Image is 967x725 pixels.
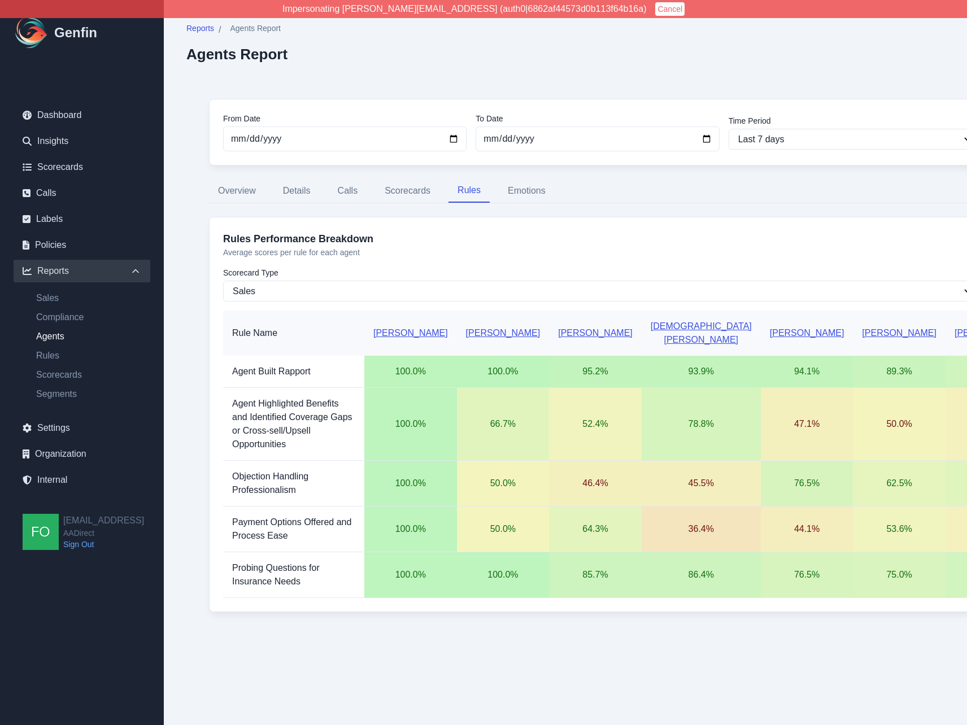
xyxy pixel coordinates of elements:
td: 50.0 % [457,506,550,552]
td: 95.2 % [549,356,642,388]
td: 47.1 % [761,388,853,461]
td: 50.0 % [853,388,946,461]
span: Agent Built Rapport [232,366,311,376]
a: Agents [27,330,150,343]
button: Details [274,179,320,203]
td: 45.5 % [642,461,761,506]
td: 50.0 % [457,461,550,506]
td: 78.8 % [642,388,761,461]
span: Agent Highlighted Benefits and Identified Coverage Gaps or Cross-sell/Upsell Opportunities [232,399,352,449]
td: 36.4 % [642,506,761,552]
a: [DEMOGRAPHIC_DATA][PERSON_NAME] [651,321,752,344]
td: 89.3 % [853,356,946,388]
label: To Date [476,113,719,124]
a: Rules [27,349,150,362]
a: Sales [27,291,150,305]
td: 100.0 % [364,506,457,552]
a: Scorecards [27,368,150,382]
img: founders@genfin.ai [23,514,59,550]
td: 100.0 % [457,356,550,388]
td: 100.0 % [364,388,457,461]
a: Compliance [27,311,150,324]
td: 75.0 % [853,552,946,598]
td: 53.6 % [853,506,946,552]
td: 93.9 % [642,356,761,388]
th: Rule Name [223,311,364,356]
td: 76.5 % [761,461,853,506]
td: 100.0 % [364,461,457,506]
span: Reports [186,23,214,34]
a: Reports [186,23,214,37]
td: 100.0 % [457,552,550,598]
button: Emotions [499,179,555,203]
div: Reports [14,260,150,282]
a: Policies [14,234,150,256]
td: 100.0 % [364,356,457,388]
td: 44.1 % [761,506,853,552]
td: 62.5 % [853,461,946,506]
span: Agents Report [230,23,281,34]
td: 94.1 % [761,356,853,388]
button: Cancel [655,2,685,16]
span: Payment Options Offered and Process Ease [232,517,351,540]
h2: [EMAIL_ADDRESS] [63,514,144,527]
span: Probing Questions for Insurance Needs [232,563,320,586]
span: AADirect [63,527,144,539]
td: 46.4 % [549,461,642,506]
a: [PERSON_NAME] [373,328,448,338]
a: [PERSON_NAME] [862,328,936,338]
a: Settings [14,417,150,439]
a: Insights [14,130,150,152]
a: [PERSON_NAME] [558,328,633,338]
span: / [219,23,221,37]
a: Organization [14,443,150,465]
a: Sign Out [63,539,144,550]
a: [PERSON_NAME] [466,328,541,338]
button: Calls [329,179,367,203]
h1: Genfin [54,24,97,42]
td: 85.7 % [549,552,642,598]
button: Scorecards [376,179,439,203]
img: Logo [14,15,50,51]
a: Labels [14,208,150,230]
button: Rules [448,179,490,203]
td: 100.0 % [364,552,457,598]
td: 64.3 % [549,506,642,552]
td: 76.5 % [761,552,853,598]
a: Dashboard [14,104,150,126]
h2: Agents Report [186,46,288,63]
td: 66.7 % [457,388,550,461]
button: Overview [209,179,265,203]
a: Internal [14,469,150,491]
a: Calls [14,182,150,204]
td: 52.4 % [549,388,642,461]
label: From Date [223,113,467,124]
td: 86.4 % [642,552,761,598]
a: Segments [27,387,150,401]
a: Scorecards [14,156,150,178]
span: Objection Handling Professionalism [232,471,308,495]
a: [PERSON_NAME] [770,328,844,338]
